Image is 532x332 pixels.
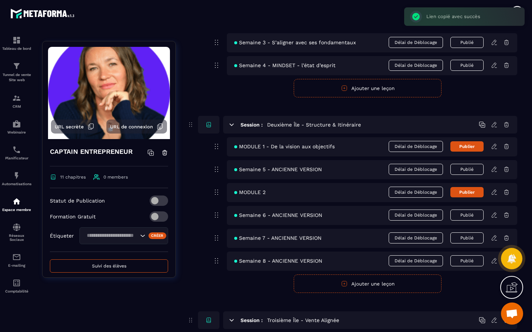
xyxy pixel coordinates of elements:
a: formationformationCRM [2,88,31,114]
img: accountant [12,279,21,287]
img: formation [12,94,21,103]
span: Délai de Déblocage [389,210,443,221]
img: automations [12,197,21,206]
img: automations [12,171,21,180]
div: Ouvrir le chat [501,302,523,325]
a: social-networksocial-networkRéseaux Sociaux [2,217,31,247]
p: Statut de Publication [50,198,105,204]
a: automationsautomationsAutomatisations [2,166,31,191]
span: Suivi des élèves [92,263,126,269]
span: Semaine 4 - MINDSET - l’état d’esprit [234,62,335,68]
img: logo [10,7,77,20]
button: Ajouter une leçon [294,274,441,293]
p: Réseaux Sociaux [2,234,31,242]
span: Délai de Déblocage [389,141,443,152]
span: Délai de Déblocage [389,232,443,243]
span: Délai de Déblocage [389,60,443,71]
p: Étiqueter [50,233,74,239]
button: Publié [450,232,484,243]
button: URL de connexion [106,120,167,134]
h5: Deuxième Île - Structure & Itinéraire [267,121,361,128]
p: Tunnel de vente Site web [2,72,31,83]
span: URL secrète [55,124,84,129]
h6: Session : [241,317,263,323]
span: URL de connexion [110,124,153,129]
a: automationsautomationsWebinaire [2,114,31,140]
img: background [48,47,170,139]
p: Comptabilité [2,289,31,293]
button: Publier [450,141,484,152]
span: 11 chapitres [60,174,86,180]
h4: CAPTAIN ENTREPRENEUR [50,146,133,157]
a: formationformationTunnel de vente Site web [2,56,31,88]
p: Webinaire [2,130,31,134]
h5: Troisième Île - Vente Alignée [267,317,339,324]
img: formation [12,36,21,45]
img: scheduler [12,145,21,154]
button: URL secrète [51,120,98,134]
a: emailemailE-mailing [2,247,31,273]
img: social-network [12,223,21,232]
span: Semaine 3 - S’aligner avec ses fondamentaux [234,39,356,45]
p: Planificateur [2,156,31,160]
button: Publié [450,210,484,221]
button: Publié [450,164,484,175]
p: E-mailing [2,263,31,267]
a: schedulerschedulerPlanificateur [2,140,31,166]
button: Publié [450,255,484,266]
span: Délai de Déblocage [389,187,443,198]
a: automationsautomationsEspace membre [2,191,31,217]
p: Espace membre [2,208,31,212]
a: accountantaccountantComptabilité [2,273,31,299]
button: Ajouter une leçon [294,79,441,97]
span: Semaine 8 - ANCIENNE VERSION [234,258,322,264]
span: MODULE 1 - De la vision aux objectifs [234,143,335,149]
img: formation [12,62,21,70]
span: Délai de Déblocage [389,255,443,266]
span: Délai de Déblocage [389,37,443,48]
img: automations [12,120,21,128]
p: Formation Gratuit [50,214,96,219]
div: Search for option [79,227,168,244]
img: email [12,253,21,262]
div: Créer [149,232,167,239]
button: Publié [450,60,484,71]
span: 0 members [103,174,128,180]
p: Tableau de bord [2,46,31,51]
button: Publier [450,187,484,197]
input: Search for option [84,232,138,240]
a: formationformationTableau de bord [2,30,31,56]
p: CRM [2,104,31,108]
span: MODULE 2 [234,189,266,195]
span: Semaine 5 - ANCIENNE VERSION [234,166,322,172]
h6: Session : [241,122,263,128]
button: Suivi des élèves [50,259,168,273]
p: Automatisations [2,182,31,186]
span: Délai de Déblocage [389,164,443,175]
button: Publié [450,37,484,48]
span: Semaine 7 - ANCIENNE VERSION [234,235,321,241]
span: Semaine 6 - ANCIENNE VERSION [234,212,322,218]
